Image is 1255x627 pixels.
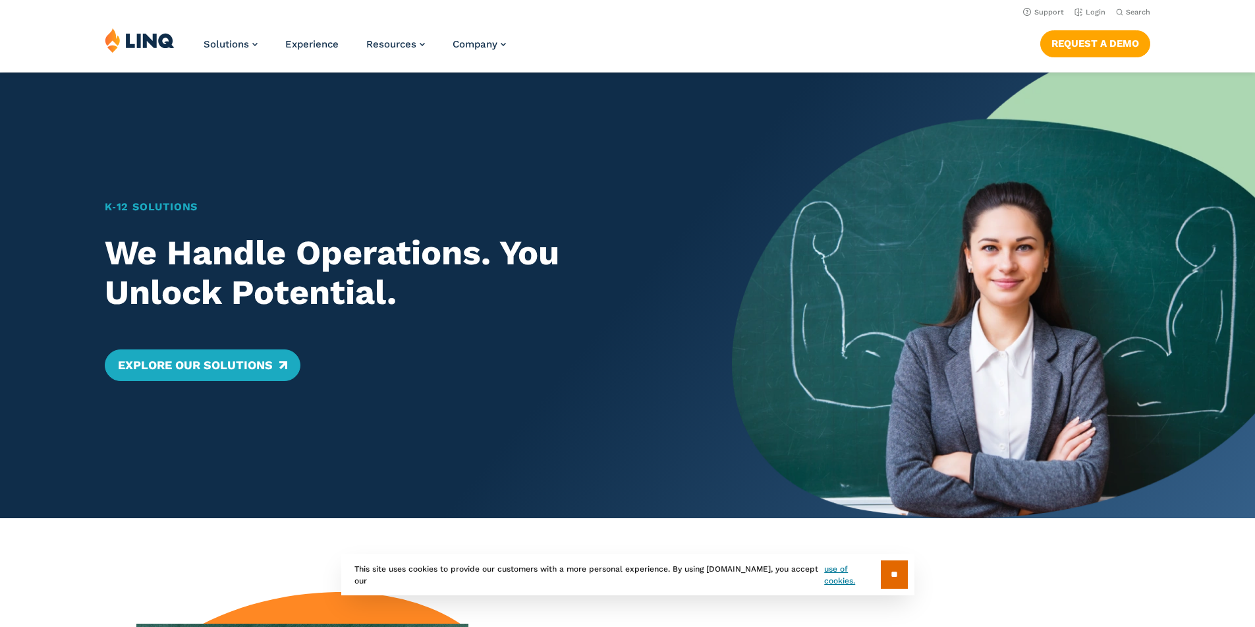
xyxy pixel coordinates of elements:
[204,38,258,50] a: Solutions
[1116,7,1150,17] button: Open Search Bar
[1040,28,1150,57] nav: Button Navigation
[204,28,506,71] nav: Primary Navigation
[105,349,300,381] a: Explore Our Solutions
[105,28,175,53] img: LINQ | K‑12 Software
[366,38,425,50] a: Resources
[285,38,339,50] a: Experience
[105,233,681,313] h2: We Handle Operations. You Unlock Potential.
[204,38,249,50] span: Solutions
[366,38,416,50] span: Resources
[1126,8,1150,16] span: Search
[1040,30,1150,57] a: Request a Demo
[1074,8,1105,16] a: Login
[453,38,497,50] span: Company
[341,554,914,595] div: This site uses cookies to provide our customers with a more personal experience. By using [DOMAIN...
[453,38,506,50] a: Company
[105,199,681,215] h1: K‑12 Solutions
[1023,8,1064,16] a: Support
[732,73,1255,518] img: Home Banner
[824,563,880,587] a: use of cookies.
